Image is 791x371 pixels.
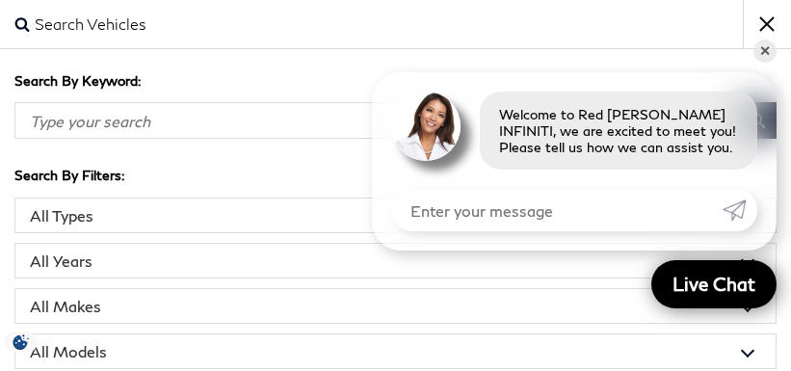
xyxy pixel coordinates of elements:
[663,272,765,296] span: Live Chat
[480,92,757,170] div: Welcome to Red [PERSON_NAME] INFINITI, we are excited to meet you! Please tell us how we can assi...
[723,189,757,231] a: Submit
[651,260,777,308] a: Live Chat
[391,92,461,161] img: Agent profile photo
[391,189,723,231] input: Enter your message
